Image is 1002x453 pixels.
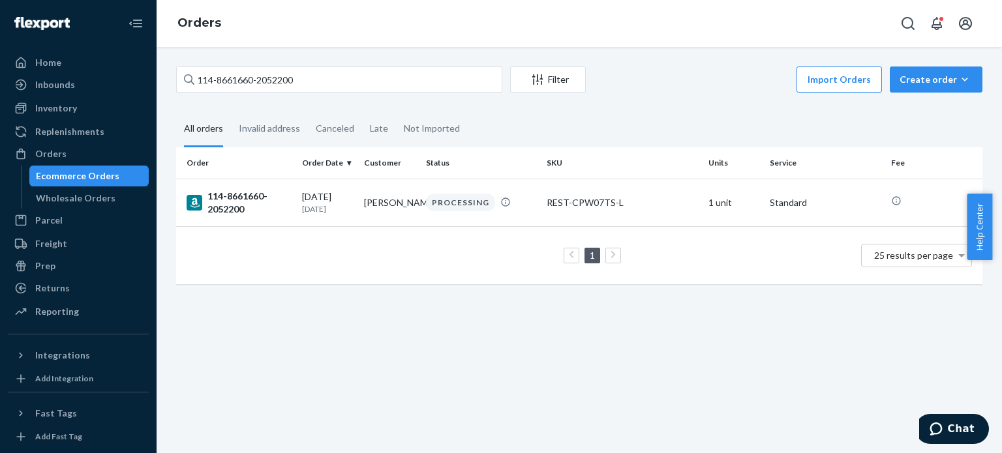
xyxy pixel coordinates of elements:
[8,403,149,424] button: Fast Tags
[123,10,149,37] button: Close Navigation
[29,166,149,186] a: Ecommerce Orders
[952,10,979,37] button: Open account menu
[797,66,882,93] button: Import Orders
[8,210,149,231] a: Parcel
[765,147,885,179] th: Service
[703,179,765,226] td: 1 unit
[8,345,149,366] button: Integrations
[35,237,67,250] div: Freight
[35,147,67,160] div: Orders
[35,407,77,420] div: Fast Tags
[35,373,93,384] div: Add Integration
[187,190,292,216] div: 114-8661660-2052200
[36,169,119,183] div: Ecommerce Orders
[14,17,70,30] img: Flexport logo
[404,111,460,145] div: Not Imported
[35,125,104,138] div: Replenishments
[886,147,982,179] th: Fee
[35,102,77,115] div: Inventory
[359,179,421,226] td: [PERSON_NAME]
[35,431,82,442] div: Add Fast Tag
[547,196,697,209] div: REST-CPW07TS-L
[316,111,354,145] div: Canceled
[426,194,495,211] div: PROCESSING
[967,194,992,260] button: Help Center
[924,10,950,37] button: Open notifications
[364,157,416,168] div: Customer
[8,233,149,254] a: Freight
[8,74,149,95] a: Inbounds
[8,278,149,299] a: Returns
[421,147,541,179] th: Status
[35,282,70,295] div: Returns
[370,111,388,145] div: Late
[167,5,232,42] ol: breadcrumbs
[29,188,149,209] a: Wholesale Orders
[35,214,63,227] div: Parcel
[770,196,880,209] p: Standard
[35,259,55,272] div: Prep
[176,66,502,93] input: Search orders
[8,98,149,119] a: Inventory
[35,349,90,362] div: Integrations
[511,73,585,86] div: Filter
[919,414,989,446] iframe: Opens a widget where you can chat to one of our agents
[35,56,61,69] div: Home
[35,78,75,91] div: Inbounds
[587,250,598,261] a: Page 1 is your current page
[177,16,221,30] a: Orders
[35,305,79,318] div: Reporting
[184,111,223,147] div: All orders
[297,147,359,179] th: Order Date
[8,256,149,276] a: Prep
[8,121,149,142] a: Replenishments
[8,52,149,73] a: Home
[895,10,921,37] button: Open Search Box
[890,66,982,93] button: Create order
[302,203,354,214] p: [DATE]
[36,192,115,205] div: Wholesale Orders
[510,66,586,93] button: Filter
[8,143,149,164] a: Orders
[8,371,149,387] a: Add Integration
[176,147,297,179] th: Order
[900,73,973,86] div: Create order
[239,111,300,145] div: Invalid address
[302,190,354,214] div: [DATE]
[703,147,765,179] th: Units
[8,301,149,322] a: Reporting
[8,429,149,445] a: Add Fast Tag
[874,250,953,261] span: 25 results per page
[541,147,703,179] th: SKU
